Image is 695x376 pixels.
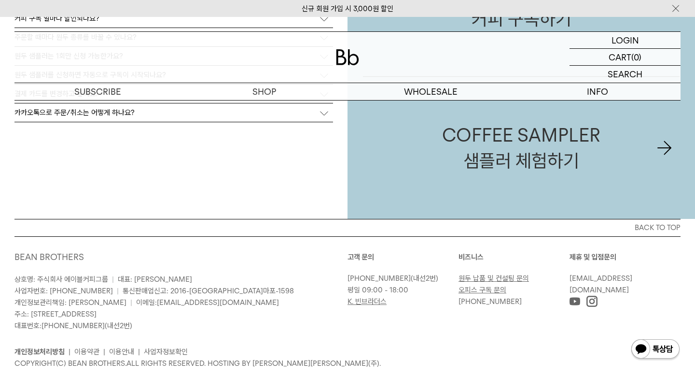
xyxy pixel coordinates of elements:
img: 로고 [336,49,359,65]
span: | [117,287,119,295]
a: [PHONE_NUMBER] [42,321,105,330]
li: | [69,346,70,358]
span: 상호명: 주식회사 에이블커피그룹 [14,275,108,284]
span: 이메일: [136,298,279,307]
a: [PHONE_NUMBER] [459,297,522,306]
span: 대표: [PERSON_NAME] [118,275,192,284]
a: 사업자정보확인 [144,347,188,356]
p: (내선2번) [347,273,454,284]
a: SUBSCRIBE [14,83,181,100]
li: | [138,346,140,358]
a: CART (0) [570,49,681,66]
div: COFFEE SAMPLER 샘플러 체험하기 [442,122,600,174]
a: 원두 납품 및 컨설팅 문의 [459,274,529,283]
li: | [103,346,105,358]
span: 통신판매업신고: 2016-[GEOGRAPHIC_DATA]마포-1598 [123,287,294,295]
button: BACK TO TOP [14,219,681,236]
p: 비즈니스 [459,251,570,263]
span: 개인정보관리책임: [PERSON_NAME] [14,298,126,307]
a: SHOP [181,83,347,100]
a: [EMAIL_ADDRESS][DOMAIN_NAME] [157,298,279,307]
a: K. 빈브라더스 [347,297,387,306]
a: BEAN BROTHERS [14,252,84,262]
span: 사업자번호: [PHONE_NUMBER] [14,287,113,295]
a: 이용안내 [109,347,134,356]
span: | [130,298,132,307]
p: (0) [631,49,641,65]
a: 개인정보처리방침 [14,347,65,356]
a: [PHONE_NUMBER] [347,274,411,283]
p: LOGIN [612,32,639,48]
a: 오피스 구독 문의 [459,286,506,294]
p: 제휴 및 입점문의 [570,251,681,263]
p: CART [609,49,631,65]
p: WHOLESALE [347,83,514,100]
a: 신규 회원 가입 시 3,000원 할인 [302,4,393,13]
span: | [112,275,114,284]
span: 주소: [STREET_ADDRESS] [14,310,97,318]
p: INFO [514,83,681,100]
img: 카카오톡 채널 1:1 채팅 버튼 [630,338,681,362]
p: 평일 09:00 - 18:00 [347,284,454,296]
p: COPYRIGHT(C) BEAN BROTHERS. ALL RIGHTS RESERVED. HOSTING BY [PERSON_NAME][PERSON_NAME](주). [14,358,681,369]
p: 카카오톡으로 주문/취소는 어떻게 하나요? [14,108,135,117]
span: 대표번호: (내선2번) [14,321,132,330]
p: 고객 문의 [347,251,459,263]
a: LOGIN [570,32,681,49]
p: SEARCH [608,66,642,83]
a: 이용약관 [74,347,99,356]
a: COFFEE SAMPLER샘플러 체험하기 [363,77,680,219]
a: [EMAIL_ADDRESS][DOMAIN_NAME] [570,274,632,294]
